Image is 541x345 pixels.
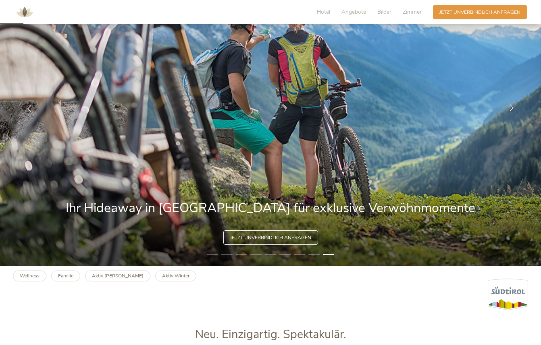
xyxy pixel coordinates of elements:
[12,10,37,14] a: AMONTI & LUNARIS Wellnessresort
[488,279,528,310] img: Südtirol
[317,8,330,16] span: Hotel
[58,273,73,279] b: Familie
[377,8,391,16] span: Bilder
[439,9,520,16] span: Jetzt unverbindlich anfragen
[155,271,196,281] a: Aktiv Winter
[195,326,346,342] span: Neu. Einzigartig. Spektakulär.
[162,273,189,279] b: Aktiv Winter
[51,271,80,281] a: Familie
[403,8,422,16] span: Zimmer
[85,271,150,281] a: Aktiv [PERSON_NAME]
[341,8,366,16] span: Angebote
[20,273,40,279] b: Wellness
[92,273,144,279] b: Aktiv [PERSON_NAME]
[230,234,311,241] span: Jetzt unverbindlich anfragen
[13,271,46,281] a: Wellness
